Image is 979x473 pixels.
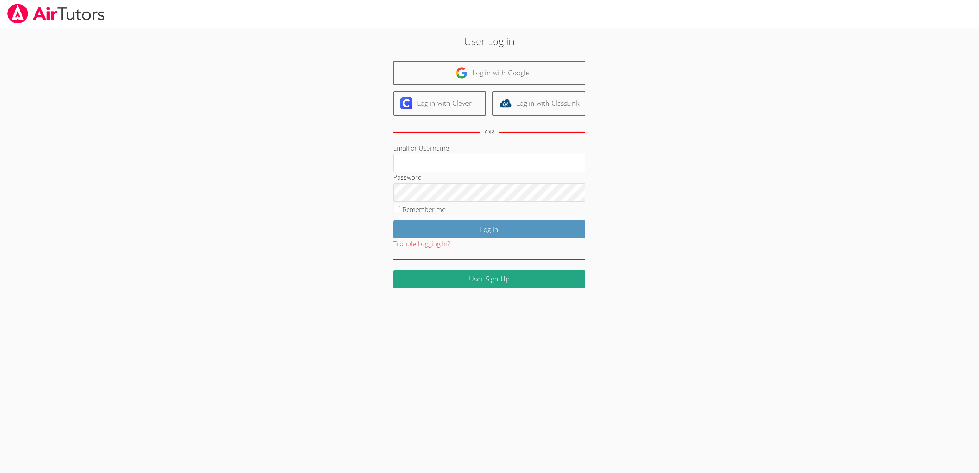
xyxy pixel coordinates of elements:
h2: User Log in [225,34,754,48]
img: classlink-logo-d6bb404cc1216ec64c9a2012d9dc4662098be43eaf13dc465df04b49fa7ab582.svg [499,97,512,109]
a: Log in with Google [393,61,585,85]
label: Email or Username [393,144,449,152]
label: Remember me [403,205,446,214]
img: google-logo-50288ca7cdecda66e5e0955fdab243c47b7ad437acaf1139b6f446037453330a.svg [456,67,468,79]
a: Log in with ClassLink [492,91,585,116]
input: Log in [393,220,585,238]
img: clever-logo-6eab21bc6e7a338710f1a6ff85c0baf02591cd810cc4098c63d3a4b26e2feb20.svg [400,97,412,109]
a: Log in with Clever [393,91,486,116]
div: OR [485,127,494,138]
a: User Sign Up [393,270,585,288]
label: Password [393,173,422,182]
img: airtutors_banner-c4298cdbf04f3fff15de1276eac7730deb9818008684d7c2e4769d2f7ddbe033.png [7,4,106,23]
button: Trouble Logging In? [393,238,450,250]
